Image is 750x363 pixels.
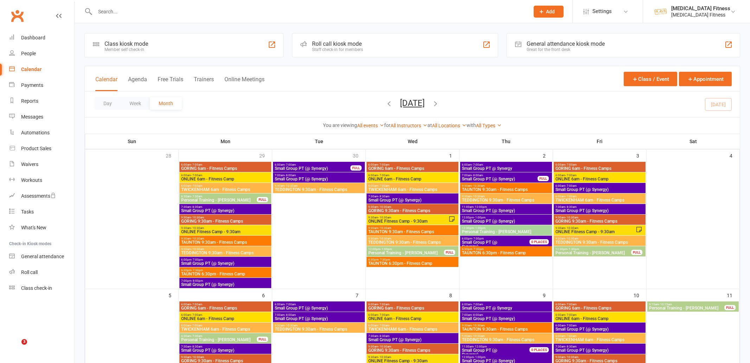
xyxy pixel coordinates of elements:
[181,313,270,317] span: 6:00am
[400,98,425,108] button: [DATE]
[727,289,739,301] div: 11
[555,240,644,244] span: TEDDINGTON 9:30am - Fitness Camps
[368,187,457,192] span: TWICKENHAM 6am - Fitness Camps
[259,149,272,161] div: 29
[462,324,551,327] span: 9:30am
[543,289,553,301] div: 9
[150,97,182,110] button: Month
[462,240,538,249] span: Synergy)
[368,174,457,177] span: 6:00am
[368,324,457,327] span: 6:00am
[378,195,389,198] span: - 8:30am
[565,174,577,177] span: - 7:00am
[555,237,644,240] span: 9:30am
[466,122,476,128] strong: with
[462,166,551,171] span: Small Group PT @ Synergy
[472,303,483,306] span: - 7:00am
[285,184,298,187] span: - 10:30am
[565,324,577,327] span: - 7:00am
[181,261,270,266] span: Small Group PT (@ Synergy)
[368,327,457,331] span: TWICKENHAM 6am - Fitness Camps
[565,184,577,187] span: - 7:00am
[181,177,270,181] span: ONLINE 6am - Fitness Camp
[378,205,391,209] span: - 10:30am
[555,163,644,166] span: 6:00am
[462,251,551,255] span: TAUNTON 6:30pm - Fitness Camp
[472,184,485,187] span: - 10:30am
[636,149,646,161] div: 3
[671,5,730,12] div: [MEDICAL_DATA] Fitness
[181,227,270,230] span: 9:30am
[462,303,551,306] span: 6:00am
[181,205,270,209] span: 7:30am
[462,327,551,331] span: TAUNTON 9:30am - Fitness Camps
[274,184,363,187] span: 9:30am
[378,313,389,317] span: - 7:00am
[565,313,577,317] span: - 7:00am
[181,335,257,338] span: 6:30am
[9,109,74,125] a: Messages
[472,313,483,317] span: - 8:00am
[555,187,644,192] span: Small Group PT (@ Synergy)
[378,303,389,306] span: - 7:00am
[181,248,270,251] span: 9:30am
[538,176,549,181] div: FULL
[368,219,449,223] span: ONLINE Fitness Camp - 9:30am
[472,163,483,166] span: - 7:00am
[679,72,732,86] button: Appointment
[555,205,644,209] span: 7:30am
[565,195,577,198] span: - 7:00am
[462,317,551,321] span: Small Group PT (@ Synergy)
[285,324,298,327] span: - 10:30am
[378,237,391,240] span: - 10:30am
[462,248,551,251] span: 6:30pm
[543,149,553,161] div: 2
[224,76,265,91] button: Online Meetings
[21,285,52,291] div: Class check-in
[555,195,644,198] span: 6:00am
[368,338,457,342] span: Small Group PT (@ Synergy)
[567,248,579,251] span: - 1:30pm
[472,324,485,327] span: - 10:30am
[181,187,270,192] span: TWICKENHAM 6am - Fitness Camps
[368,205,457,209] span: 9:30am
[191,345,202,348] span: - 8:30am
[378,163,389,166] span: - 7:00am
[565,345,577,348] span: - 8:30am
[274,306,363,310] span: Small Group PT (@ Synergy)
[356,289,366,301] div: 7
[476,123,502,128] a: All Types
[158,76,183,91] button: Free Trials
[472,195,485,198] span: - 10:30am
[368,177,457,181] span: ONLINE 6am - Fitness Camp
[378,345,391,348] span: - 10:30am
[368,345,457,348] span: 9:30am
[555,198,644,202] span: TWICKENHAM 6am - Fitness Camps
[474,216,485,219] span: - 1:00pm
[368,313,457,317] span: 6:00am
[285,303,296,306] span: - 7:00am
[121,97,150,110] button: Week
[555,184,644,187] span: 6:00am
[9,93,74,109] a: Reports
[191,313,202,317] span: - 7:00am
[462,348,538,357] span: Synergy)
[368,248,444,251] span: 12:00pm
[368,237,457,240] span: 9:30am
[462,338,551,342] span: TEDDINGTON 9:30am - Fitness Camps
[555,348,644,352] span: Small Group PT (@ Synergy)
[285,163,296,166] span: - 7:00am
[274,166,351,171] span: Small Group PT (@ Synergy)
[462,205,551,209] span: 11:00am
[432,123,466,128] a: All Locations
[634,289,646,301] div: 10
[262,289,272,301] div: 6
[181,269,270,272] span: 6:30pm
[9,265,74,280] a: Roll call
[462,345,538,348] span: 11:00am
[21,225,46,230] div: What's New
[274,324,363,327] span: 9:30am
[169,289,178,301] div: 5
[555,313,644,317] span: 6:00am
[462,306,551,310] span: Small Group PT @ Synergy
